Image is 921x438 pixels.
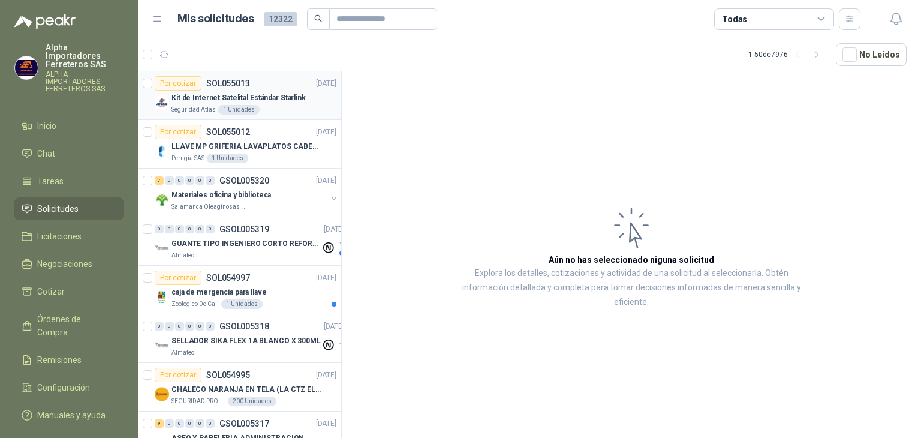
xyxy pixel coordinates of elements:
[14,404,124,427] a: Manuales y ayuda
[206,176,215,185] div: 0
[155,222,347,260] a: 0 0 0 0 0 0 GSOL005319[DATE] Company LogoGUANTE TIPO INGENIERO CORTO REFORZADOAlmatec
[228,397,276,406] div: 200 Unidades
[155,125,201,139] div: Por cotizar
[37,202,79,215] span: Solicitudes
[14,142,124,165] a: Chat
[155,387,169,401] img: Company Logo
[155,271,201,285] div: Por cotizar
[14,253,124,275] a: Negociaciones
[324,321,344,332] p: [DATE]
[14,376,124,399] a: Configuración
[316,272,336,284] p: [DATE]
[138,120,341,169] a: Por cotizarSOL055012[DATE] Company LogoLLAVE MP GRIFERIA LAVAPLATOS CABEZA EXTRAIBLEPerugia SAS1 ...
[14,225,124,248] a: Licitaciones
[37,381,90,394] span: Configuración
[155,176,164,185] div: 7
[462,266,801,310] p: Explora los detalles, cotizaciones y actividad de una solicitud al seleccionarla. Obtén informaci...
[37,257,92,271] span: Negociaciones
[185,176,194,185] div: 0
[37,285,65,298] span: Cotizar
[264,12,297,26] span: 12322
[14,280,124,303] a: Cotizar
[177,10,254,28] h1: Mis solicitudes
[206,128,250,136] p: SOL055012
[219,225,269,233] p: GSOL005319
[175,225,184,233] div: 0
[165,419,174,428] div: 0
[171,105,216,115] p: Seguridad Atlas
[171,190,271,201] p: Materiales oficina y biblioteca
[37,147,55,160] span: Chat
[171,287,267,298] p: caja de mergencia para llave
[15,56,38,79] img: Company Logo
[206,371,250,379] p: SOL054995
[171,397,225,406] p: SEGURIDAD PROVISER LTDA
[195,225,204,233] div: 0
[37,230,82,243] span: Licitaciones
[155,225,164,233] div: 0
[316,78,336,89] p: [DATE]
[138,266,341,314] a: Por cotizarSOL054997[DATE] Company Logocaja de mergencia para llaveZoologico De Cali1 Unidades
[171,384,321,395] p: CHALECO NARANJA EN TELA (LA CTZ ELEGIDA DEBE ENVIAR MUESTRA)
[46,71,124,92] p: ALPHA IMPORTADORES FERRETEROS SAS
[219,322,269,331] p: GSOL005318
[171,299,219,309] p: Zoologico De Cali
[175,419,184,428] div: 0
[221,299,263,309] div: 1 Unidades
[155,319,347,358] a: 0 0 0 0 0 0 GSOL005318[DATE] Company LogoSELLADOR SIKA FLEX 1A BLANCO X 300MLAlmatec
[206,322,215,331] div: 0
[316,418,336,430] p: [DATE]
[155,193,169,207] img: Company Logo
[185,419,194,428] div: 0
[37,409,106,422] span: Manuales y ayuda
[165,225,174,233] div: 0
[219,419,269,428] p: GSOL005317
[14,115,124,137] a: Inicio
[138,71,341,120] a: Por cotizarSOL055013[DATE] Company LogoKit de Internet Satelital Estándar StarlinkSeguridad Atlas...
[171,92,306,104] p: Kit de Internet Satelital Estándar Starlink
[195,176,204,185] div: 0
[185,225,194,233] div: 0
[206,419,215,428] div: 0
[37,313,112,339] span: Órdenes de Compra
[171,202,247,212] p: Salamanca Oleaginosas SAS
[206,274,250,282] p: SOL054997
[155,290,169,304] img: Company Logo
[171,335,321,347] p: SELLADOR SIKA FLEX 1A BLANCO X 300ML
[14,14,76,29] img: Logo peakr
[722,13,747,26] div: Todas
[324,224,344,235] p: [DATE]
[185,322,194,331] div: 0
[171,154,204,163] p: Perugia SAS
[155,76,201,91] div: Por cotizar
[155,144,169,158] img: Company Logo
[218,105,260,115] div: 1 Unidades
[155,338,169,353] img: Company Logo
[171,348,194,358] p: Almatec
[155,95,169,110] img: Company Logo
[175,176,184,185] div: 0
[165,176,174,185] div: 0
[155,322,164,331] div: 0
[206,225,215,233] div: 0
[171,251,194,260] p: Almatec
[14,170,124,193] a: Tareas
[155,173,339,212] a: 7 0 0 0 0 0 GSOL005320[DATE] Company LogoMateriales oficina y bibliotecaSalamanca Oleaginosas SAS
[46,43,124,68] p: Alpha Importadores Ferreteros SAS
[836,43,907,66] button: No Leídos
[316,127,336,138] p: [DATE]
[314,14,323,23] span: search
[14,308,124,344] a: Órdenes de Compra
[195,419,204,428] div: 0
[37,175,64,188] span: Tareas
[316,175,336,187] p: [DATE]
[316,370,336,381] p: [DATE]
[37,119,56,133] span: Inicio
[206,79,250,88] p: SOL055013
[14,197,124,220] a: Solicitudes
[37,353,82,367] span: Remisiones
[195,322,204,331] div: 0
[171,238,321,250] p: GUANTE TIPO INGENIERO CORTO REFORZADO
[155,368,201,382] div: Por cotizar
[165,322,174,331] div: 0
